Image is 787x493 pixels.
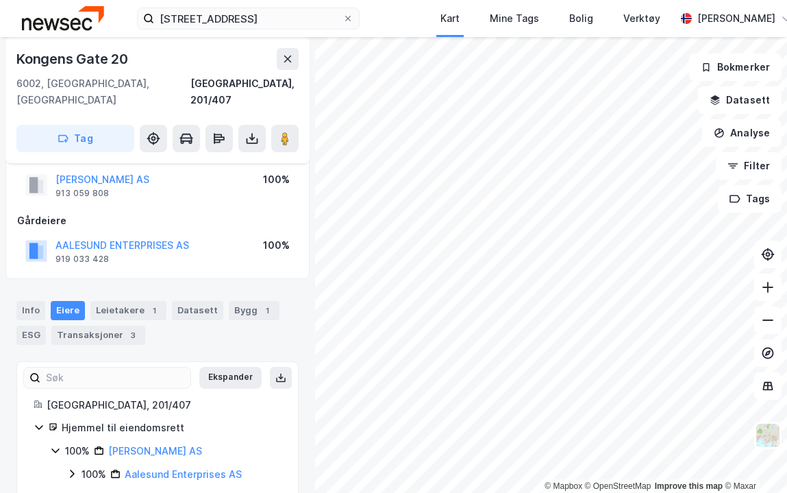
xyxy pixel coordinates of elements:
div: [GEOGRAPHIC_DATA], 201/407 [190,75,299,108]
div: 100% [65,443,90,459]
div: 100% [263,237,290,254]
div: Datasett [172,301,223,320]
a: OpenStreetMap [585,481,651,491]
div: Bygg [229,301,279,320]
div: Transaksjoner [51,326,145,345]
a: Aalesund Enterprises AS [125,468,242,480]
div: Verktøy [623,10,660,27]
img: Z [755,422,781,448]
button: Bokmerker [689,53,782,81]
div: 100% [82,466,106,483]
input: Søk på adresse, matrikkel, gårdeiere, leietakere eller personer [154,8,342,29]
div: 913 059 808 [55,188,109,199]
div: [GEOGRAPHIC_DATA], 201/407 [47,397,282,413]
div: [PERSON_NAME] [697,10,775,27]
div: Hjemmel til eiendomsrett [62,420,282,436]
button: Tag [16,125,134,152]
input: Søk [40,368,190,388]
iframe: Chat Widget [719,427,787,493]
div: Bolig [569,10,593,27]
a: [PERSON_NAME] AS [108,445,202,457]
button: Tags [718,185,782,213]
div: 100% [263,171,290,188]
div: Kart [440,10,460,27]
div: 3 [126,328,140,342]
button: Analyse [702,119,782,147]
div: 6002, [GEOGRAPHIC_DATA], [GEOGRAPHIC_DATA] [16,75,190,108]
div: 1 [260,304,274,317]
button: Ekspander [199,367,262,389]
a: Mapbox [545,481,582,491]
div: 919 033 428 [55,254,109,265]
div: Leietakere [90,301,166,320]
div: ESG [16,326,46,345]
div: Eiere [51,301,85,320]
div: 1 [147,304,161,317]
button: Filter [716,152,782,180]
div: Kongens Gate 20 [16,48,131,70]
div: Gårdeiere [17,213,298,229]
div: Info [16,301,45,320]
img: newsec-logo.f6e21ccffca1b3a03d2d.png [22,6,104,30]
div: Mine Tags [490,10,539,27]
a: Improve this map [655,481,723,491]
button: Datasett [698,86,782,114]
